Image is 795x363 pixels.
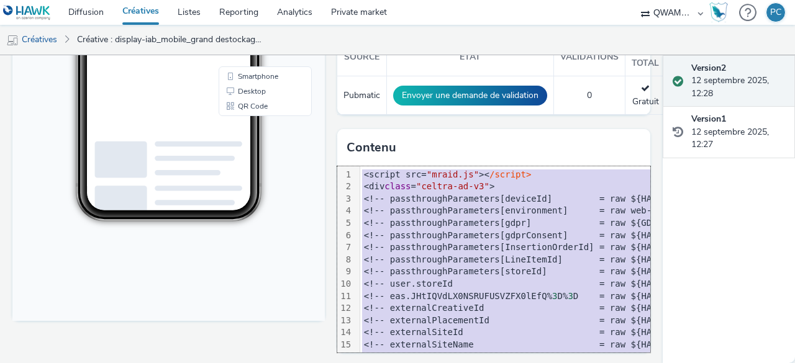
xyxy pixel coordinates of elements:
div: 10 [337,278,353,290]
span: "celtra-ad-v3" [416,181,489,191]
span: 12:29 [88,48,101,55]
span: QR Code [225,290,255,298]
div: 12 septembre 2025, 12:27 [691,113,785,151]
div: 9 [337,266,353,278]
div: 4 [337,205,353,217]
strong: Version 1 [691,113,726,125]
img: mobile [6,34,19,47]
div: 15 [337,339,353,351]
span: "mraid.js" [427,169,479,179]
strong: Version 2 [691,62,726,74]
div: 16 [337,351,353,363]
button: Envoyer une demande de validation [393,86,547,105]
div: 8 [337,254,353,266]
th: Coût total [625,38,666,76]
span: /script> [489,169,531,179]
div: 3 [337,193,353,205]
img: undefined Logo [3,5,51,20]
div: 5 [337,217,353,230]
div: 6 [337,230,353,242]
div: 14 [337,326,353,339]
img: Hawk Academy [709,2,728,22]
li: QR Code [209,287,297,302]
a: Créative : display-iab_mobile_grand destockage et crescendo 09 2025_na_300x600 [71,25,270,55]
span: class [384,181,411,191]
li: Desktop [209,272,297,287]
div: 2 [337,181,353,193]
div: 7 [337,241,353,254]
div: 13 [337,315,353,327]
th: Source [337,38,387,76]
span: 0 [587,89,592,101]
span: Desktop [225,276,253,283]
th: Etat [387,38,554,76]
h3: Contenu [347,138,396,157]
div: 11 [337,290,353,303]
div: 12 [337,302,353,315]
th: Validations [554,38,625,76]
span: 3 [568,291,573,301]
td: Pubmatic [337,76,387,115]
span: Smartphone [225,261,266,268]
span: Gratuit [632,83,659,107]
div: 12 septembre 2025, 12:28 [691,62,785,100]
span: 3 [552,291,557,301]
div: PC [770,3,781,22]
a: Hawk Academy [709,2,733,22]
div: 1 [337,169,353,181]
li: Smartphone [209,257,297,272]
